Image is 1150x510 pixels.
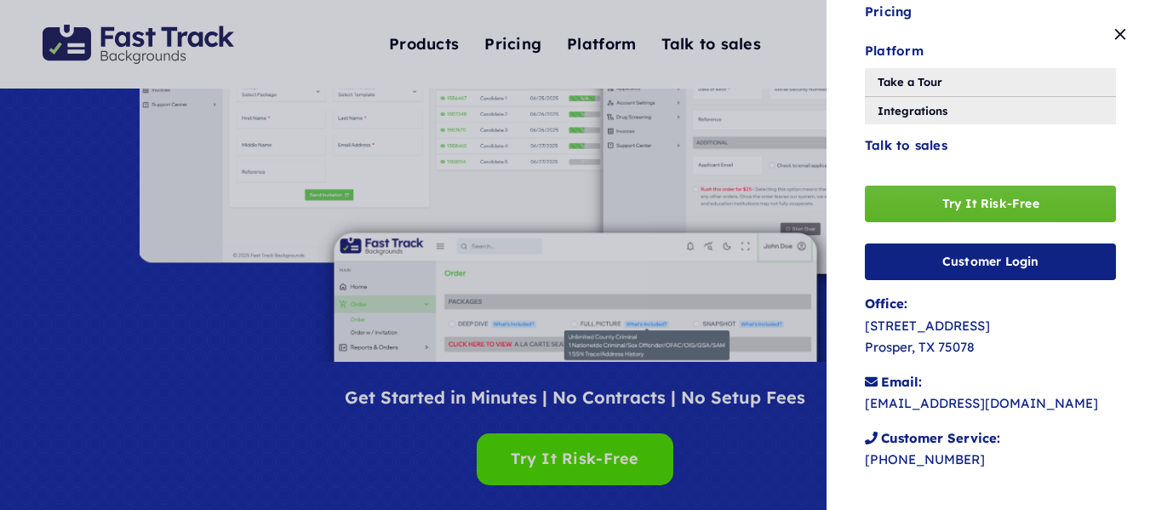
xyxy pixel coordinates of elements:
[942,255,1039,269] span: Customer Login
[865,293,1116,358] p: [STREET_ADDRESS] Prosper, TX 75078
[865,135,947,157] span: Talk to sales
[865,244,1116,280] a: Customer Login
[865,68,1116,95] a: Take a Tour
[865,35,1116,69] a: Platform
[881,374,922,390] strong: Email:
[865,97,1116,124] a: Integrations
[865,1,913,23] span: Pricing
[1107,26,1133,43] button: Close
[865,186,1116,222] a: Try It Risk-Free
[942,197,1039,211] span: Try It Risk-Free
[878,101,947,120] span: Integrations
[865,427,1116,471] p: [PHONE_NUMBER]
[865,371,1116,415] p: [EMAIL_ADDRESS][DOMAIN_NAME]
[865,129,1116,163] a: Talk to sales
[865,40,924,62] span: Platform
[865,295,907,312] strong: Office:
[878,72,942,91] span: Take a Tour
[881,430,1000,446] strong: Customer Service:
